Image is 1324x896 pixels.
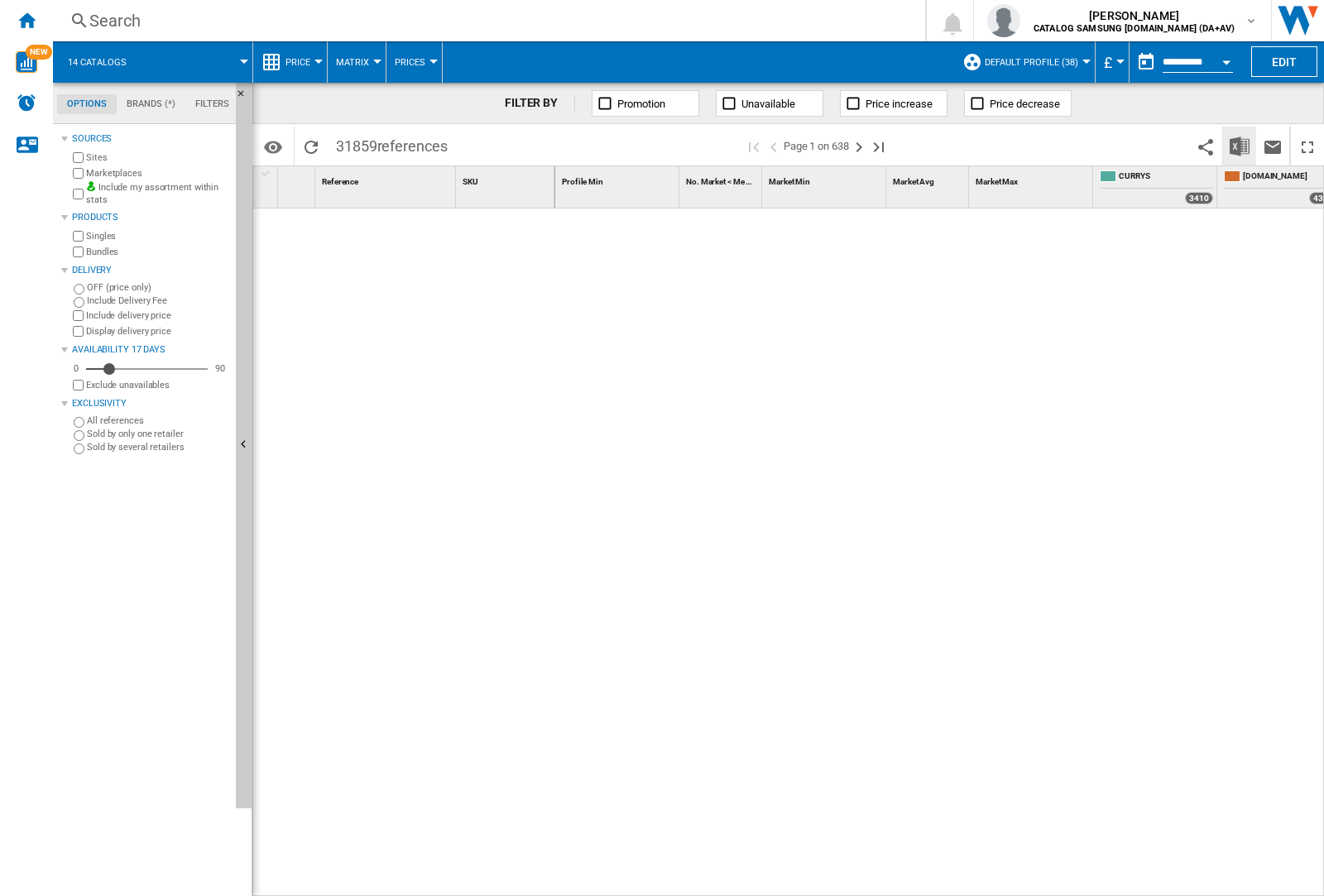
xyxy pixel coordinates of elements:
div: Sort None [281,166,314,192]
label: Bundles [86,246,229,258]
label: Sold by only one retailer [87,428,229,440]
button: First page [744,127,764,165]
div: Sources [72,132,229,146]
input: Sold by several retailers [74,443,84,454]
label: All references [87,414,229,427]
button: Price decrease [964,90,1072,117]
input: All references [74,417,84,428]
input: OFF (price only) [74,284,84,295]
md-tab-item: Options [57,94,117,114]
div: 14 catalogs [61,41,244,83]
md-menu: Currency [1096,41,1130,83]
span: Page 1 on 638 [784,127,849,165]
input: Singles [73,231,84,242]
div: Sort None [972,166,1092,192]
button: Unavailable [716,90,823,117]
input: Sites [73,152,84,163]
div: Sort None [319,166,455,192]
div: Exclusivity [72,397,229,410]
label: Sites [86,151,229,164]
input: Include Delivery Fee [74,297,84,308]
span: Matrix [336,57,369,68]
span: Market Avg [893,177,934,186]
span: Prices [395,57,425,68]
input: Include delivery price [73,310,84,321]
span: Price increase [866,98,933,110]
img: excel-24x24.png [1230,137,1250,156]
span: No. Market < Me [686,177,745,186]
input: Bundles [73,247,84,257]
button: 14 catalogs [68,41,143,83]
input: Include my assortment within stats [73,184,84,204]
div: Price [261,41,319,83]
span: Market Max [976,177,1018,186]
div: Sort None [683,166,761,192]
span: £ [1104,54,1112,71]
button: Matrix [336,41,377,83]
img: profile.jpg [987,4,1020,37]
span: Reference [322,177,358,186]
div: Search [89,9,882,32]
span: Promotion [617,98,665,110]
img: wise-card.svg [16,51,37,73]
button: £ [1104,41,1120,83]
button: Options [257,132,290,161]
button: Hide [236,83,252,808]
button: Default profile (38) [985,41,1087,83]
input: Marketplaces [73,168,84,179]
button: Prices [395,41,434,83]
button: Send this report by email [1256,127,1289,165]
img: alerts-logo.svg [17,93,36,113]
div: Sort None [459,166,554,192]
label: Display delivery price [86,325,229,338]
button: Download in Excel [1223,127,1256,165]
span: Price decrease [990,98,1060,110]
div: Availability 17 Days [72,343,229,357]
md-tab-item: Filters [185,94,239,114]
div: Products [72,211,229,224]
span: [PERSON_NAME] [1034,7,1235,24]
label: Marketplaces [86,167,229,180]
button: Last page [869,127,889,165]
button: Maximize [1291,127,1324,165]
div: 3410 offers sold by CURRYS [1185,192,1213,204]
span: SKU [463,177,478,186]
button: Price [285,41,319,83]
label: Include Delivery Fee [87,295,229,307]
span: Default profile (38) [985,57,1078,68]
div: FILTER BY [505,95,575,112]
button: Hide [236,83,256,113]
span: Unavailable [741,98,795,110]
div: Market Max Sort None [972,166,1092,192]
label: Singles [86,230,229,242]
input: Display delivery price [73,326,84,337]
div: SKU Sort None [459,166,554,192]
label: Include my assortment within stats [86,181,229,207]
span: 31859 [328,127,456,161]
div: Sort None [765,166,885,192]
button: Open calendar [1211,45,1241,74]
button: Edit [1251,46,1317,77]
div: Market Min Sort None [765,166,885,192]
span: Price [285,57,310,68]
b: CATALOG SAMSUNG [DOMAIN_NAME] (DA+AV) [1034,23,1235,34]
input: Display delivery price [73,380,84,391]
div: 90 [211,362,229,375]
div: No. Market < Me Sort None [683,166,761,192]
button: md-calendar [1130,46,1163,79]
div: Market Avg Sort None [890,166,968,192]
button: Price increase [840,90,947,117]
div: Sort None [559,166,679,192]
button: Reload [295,127,328,165]
label: Sold by several retailers [87,441,229,453]
button: Share this bookmark with others [1189,127,1222,165]
span: 14 catalogs [68,57,127,68]
span: Market Min [769,177,810,186]
input: Sold by only one retailer [74,430,84,441]
button: Next page [849,127,869,165]
div: Default profile (38) [962,41,1087,83]
span: CURRYS [1119,170,1213,184]
md-tab-item: Brands (*) [117,94,185,114]
div: Reference Sort None [319,166,455,192]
